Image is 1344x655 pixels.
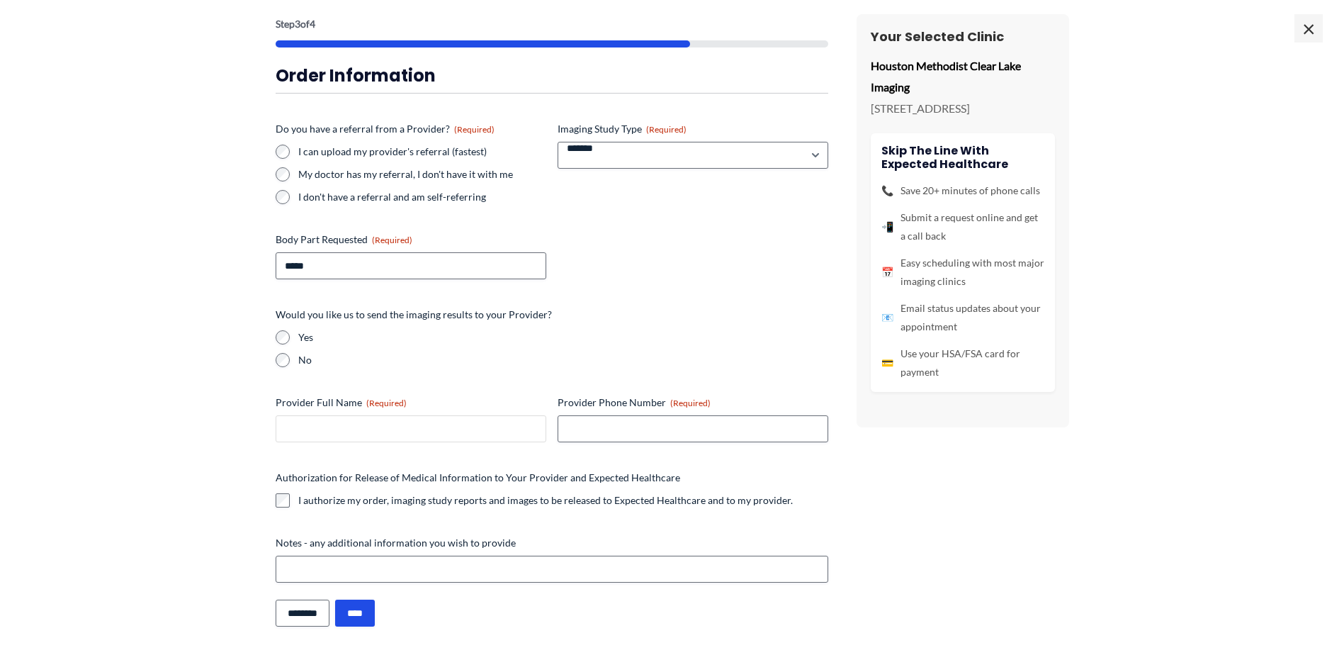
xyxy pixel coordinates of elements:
li: Submit a request online and get a call back [881,208,1044,245]
span: 💳 [881,354,893,372]
legend: Do you have a referral from a Provider? [276,122,495,136]
span: 📲 [881,218,893,236]
label: My doctor has my referral, I don't have it with me [298,167,546,181]
legend: Would you like us to send the imaging results to your Provider? [276,308,552,322]
label: Notes - any additional information you wish to provide [276,536,828,550]
li: Use your HSA/FSA card for payment [881,345,1044,381]
span: 📅 [881,263,893,281]
span: (Required) [372,235,412,245]
span: 📞 [881,181,893,200]
span: × [1294,14,1323,43]
label: I can upload my provider's referral (fastest) [298,145,546,159]
label: Provider Full Name [276,396,546,410]
p: [STREET_ADDRESS] [871,98,1055,119]
span: (Required) [646,124,687,135]
li: Easy scheduling with most major imaging clinics [881,254,1044,291]
label: No [298,353,828,367]
label: Yes [298,330,828,345]
h4: Skip the line with Expected Healthcare [881,144,1044,171]
span: 📧 [881,308,893,327]
p: Houston Methodist Clear Lake Imaging [871,55,1055,97]
label: Provider Phone Number [558,396,828,410]
h3: Order Information [276,65,828,86]
p: Step of [276,19,828,29]
span: 4 [310,18,315,30]
span: (Required) [670,398,711,408]
label: Body Part Requested [276,233,546,247]
label: Imaging Study Type [558,122,828,136]
span: (Required) [454,124,495,135]
legend: Authorization for Release of Medical Information to Your Provider and Expected Healthcare [276,471,680,485]
span: 3 [295,18,300,30]
label: I authorize my order, imaging study reports and images to be released to Expected Healthcare and ... [298,493,793,508]
li: Save 20+ minutes of phone calls [881,181,1044,200]
h3: Your Selected Clinic [871,28,1055,45]
li: Email status updates about your appointment [881,299,1044,336]
label: I don't have a referral and am self-referring [298,190,546,204]
span: (Required) [366,398,407,408]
